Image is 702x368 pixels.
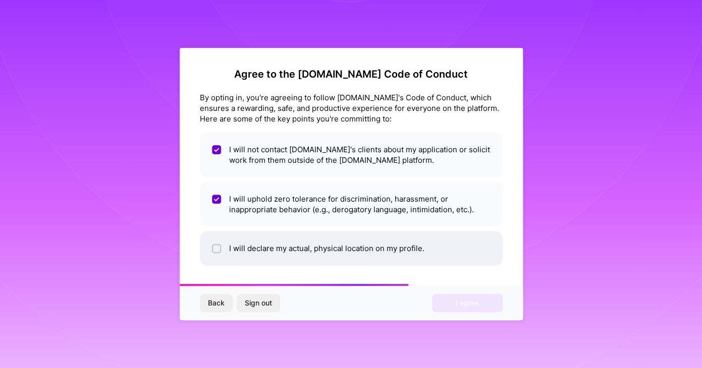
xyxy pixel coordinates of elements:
span: Sign out [245,298,272,308]
div: By opting in, you're agreeing to follow [DOMAIN_NAME]'s Code of Conduct, which ensures a rewardin... [200,92,503,124]
li: I will not contact [DOMAIN_NAME]'s clients about my application or solicit work from them outside... [200,132,503,177]
li: I will uphold zero tolerance for discrimination, harassment, or inappropriate behavior (e.g., der... [200,181,503,227]
button: Sign out [237,294,280,312]
h2: Agree to the [DOMAIN_NAME] Code of Conduct [200,68,503,80]
li: I will declare my actual, physical location on my profile. [200,231,503,266]
span: Back [208,298,225,308]
button: Back [200,294,233,312]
